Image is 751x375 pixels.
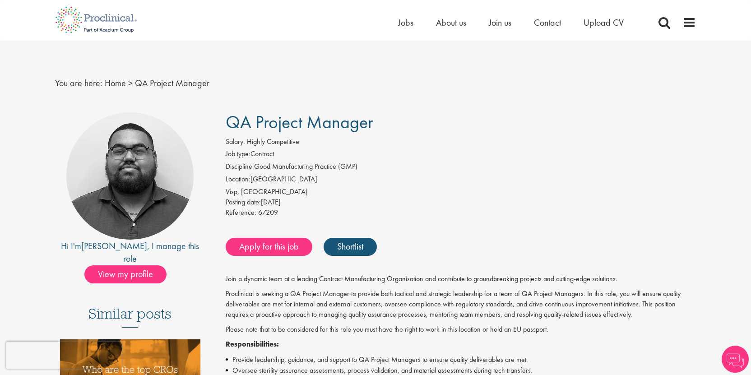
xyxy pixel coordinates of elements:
[84,265,167,283] span: View my profile
[6,342,122,369] iframe: reCAPTCHA
[436,17,466,28] a: About us
[226,174,250,185] label: Location:
[226,197,261,207] span: Posting date:
[226,274,696,284] p: Join a dynamic team at a leading Contract Manufacturing Organisation and contribute to groundbrea...
[398,17,413,28] a: Jobs
[226,111,373,134] span: QA Project Manager
[226,162,254,172] label: Discipline:
[489,17,511,28] a: Join us
[128,77,133,89] span: >
[226,324,696,335] p: Please note that to be considered for this role you must have the right to work in this location ...
[55,77,102,89] span: You are here:
[722,346,749,373] img: Chatbot
[226,162,696,174] li: Good Manufacturing Practice (GMP)
[88,306,172,328] h3: Similar posts
[226,238,312,256] a: Apply for this job
[258,208,278,217] span: 67209
[226,187,696,197] div: Visp, [GEOGRAPHIC_DATA]
[226,137,245,147] label: Salary:
[226,197,696,208] div: [DATE]
[226,149,696,162] li: Contract
[226,208,256,218] label: Reference:
[324,238,377,256] a: Shortlist
[226,289,696,320] p: Proclinical is seeking a QA Project Manager to provide both tactical and strategic leadership for...
[226,174,696,187] li: [GEOGRAPHIC_DATA]
[534,17,561,28] a: Contact
[226,354,696,365] li: Provide leadership, guidance, and support to QA Project Managers to ensure quality deliverables a...
[584,17,624,28] a: Upload CV
[81,240,147,252] a: [PERSON_NAME]
[84,267,176,279] a: View my profile
[55,240,205,265] div: Hi I'm , I manage this role
[105,77,126,89] a: breadcrumb link
[135,77,209,89] span: QA Project Manager
[247,137,299,146] span: Highly Competitive
[226,339,279,349] strong: Responsibilities:
[226,149,250,159] label: Job type:
[66,112,194,240] img: imeage of recruiter Ashley Bennett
